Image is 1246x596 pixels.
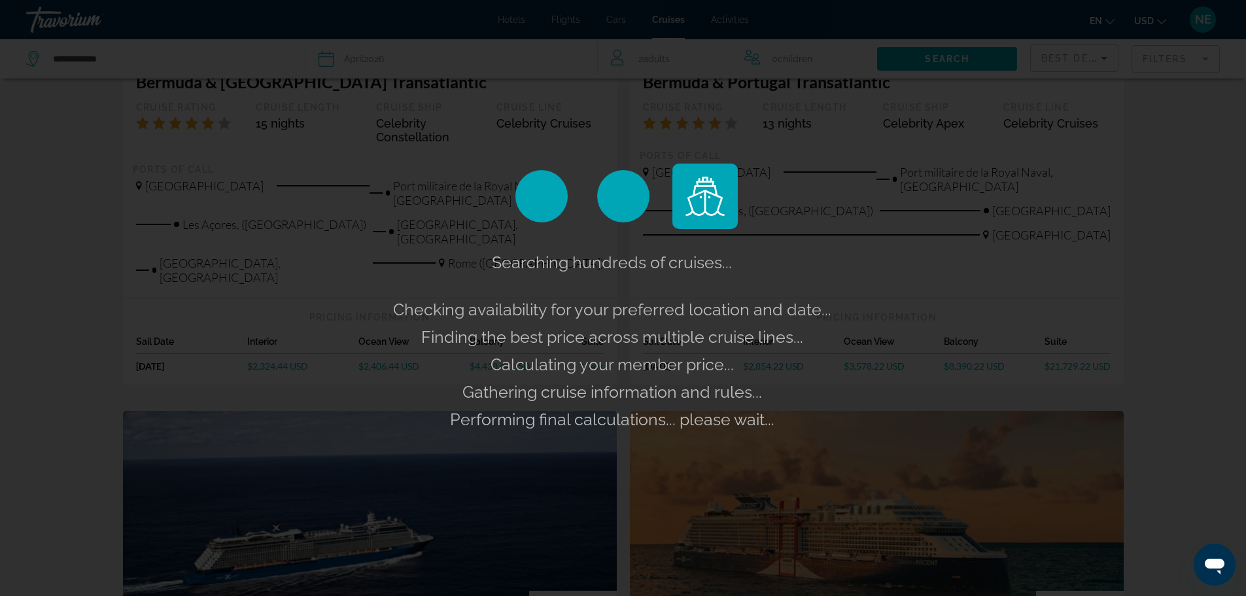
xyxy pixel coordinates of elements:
iframe: Button to launch messaging window [1194,544,1236,586]
span: Checking availability for your preferred location and date... [393,300,831,319]
span: Gathering cruise information and rules... [462,382,762,402]
span: Searching hundreds of cruises... [492,253,732,272]
span: Finding the best price across multiple cruise lines... [421,327,803,347]
span: Calculating your member price... [491,355,734,374]
span: Performing final calculations... please wait... [450,410,774,429]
